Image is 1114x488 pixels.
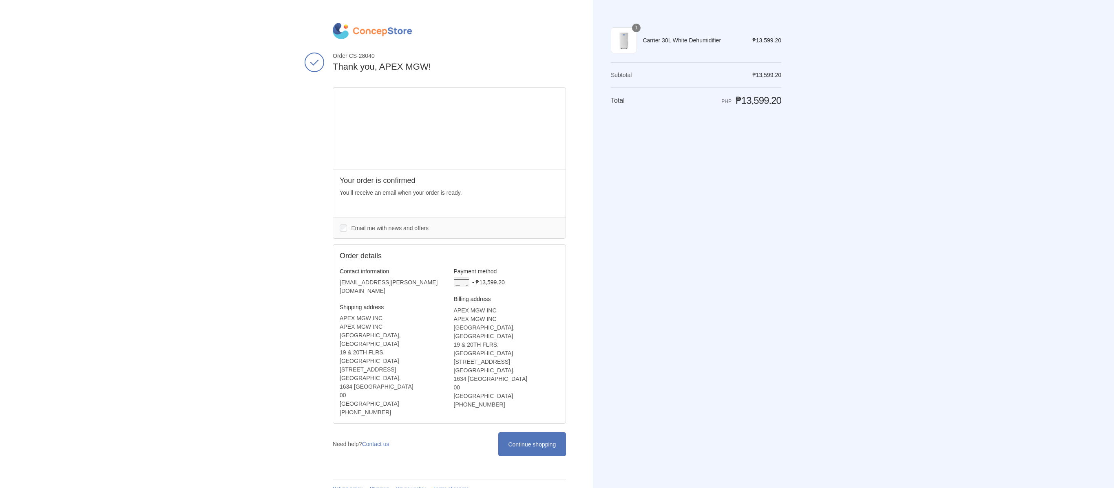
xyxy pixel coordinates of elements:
[362,441,389,447] a: Contact us
[333,61,566,73] h2: Thank you, APEX MGW!
[340,279,438,294] bdo: [EMAIL_ADDRESS][PERSON_NAME][DOMAIN_NAME]
[340,189,559,197] p: You’ll receive an email when your order is ready.
[340,303,445,311] h3: Shipping address
[340,176,559,185] h2: Your order is confirmed
[333,440,389,448] p: Need help?
[611,97,625,104] span: Total
[454,306,559,409] address: APEX MGW INC APEX MGW INC [GEOGRAPHIC_DATA], [GEOGRAPHIC_DATA] 19 & 20TH FLRS. [GEOGRAPHIC_DATA][...
[333,23,412,39] img: ConcepStore
[454,295,559,303] h3: Billing address
[736,95,781,106] span: ₱13,599.20
[351,225,429,231] span: Email me with news and offers
[632,24,641,32] span: 1
[333,52,566,59] span: Order CS-28040
[752,72,781,78] span: ₱13,599.20
[340,314,445,417] address: APEX MGW INC APEX MGW INC [GEOGRAPHIC_DATA], [GEOGRAPHIC_DATA] 19 & 20TH FLRS. [GEOGRAPHIC_DATA][...
[333,88,566,169] div: Google map displaying pin point of shipping address: Taguig, Metro Manila
[611,27,637,53] img: carrier-dehumidifier-30-liter-full-view-concepstore
[454,268,559,275] h3: Payment method
[611,71,651,79] th: Subtotal
[472,279,505,286] span: - ₱13,599.20
[333,88,566,169] iframe: Google map displaying pin point of shipping address: Taguig, Metro Manila
[721,99,732,104] span: PHP
[508,441,556,448] span: Continue shopping
[340,251,449,261] h2: Order details
[340,268,445,275] h3: Contact information
[752,37,781,44] span: ₱13,599.20
[498,432,566,456] a: Continue shopping
[643,37,740,44] span: Carrier 30L White Dehumidifier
